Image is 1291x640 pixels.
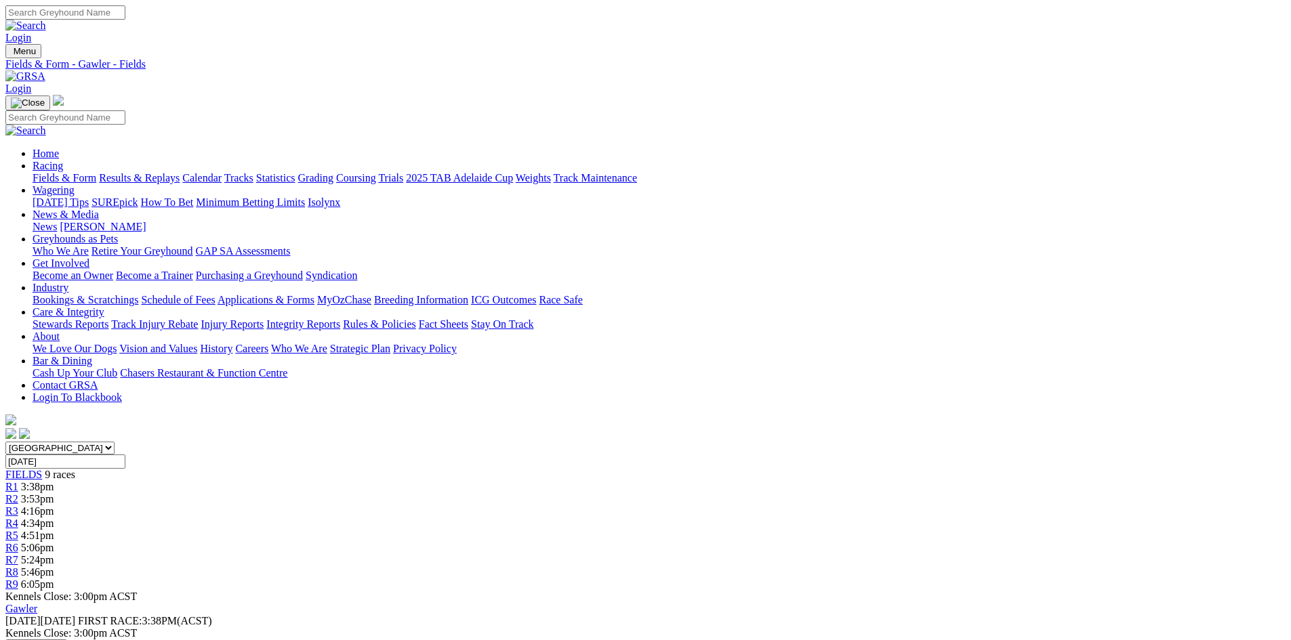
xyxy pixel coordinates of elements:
[33,196,1286,209] div: Wagering
[5,627,1286,639] div: Kennels Close: 3:00pm ACST
[5,414,16,425] img: logo-grsa-white.png
[5,554,18,566] a: R7
[471,294,536,305] a: ICG Outcomes
[33,270,113,281] a: Become an Owner
[5,603,37,614] a: Gawler
[5,110,125,125] input: Search
[343,318,416,330] a: Rules & Policies
[33,209,99,220] a: News & Media
[91,245,193,257] a: Retire Your Greyhound
[33,379,98,391] a: Contact GRSA
[21,493,54,505] span: 3:53pm
[33,221,1286,233] div: News & Media
[60,221,146,232] a: [PERSON_NAME]
[271,343,327,354] a: Who We Are
[33,257,89,269] a: Get Involved
[5,428,16,439] img: facebook.svg
[330,343,390,354] a: Strategic Plan
[45,469,75,480] span: 9 races
[539,294,582,305] a: Race Safe
[120,367,287,379] a: Chasers Restaurant & Function Centre
[33,160,63,171] a: Racing
[78,615,212,626] span: 3:38PM(ACST)
[33,318,1286,330] div: Care & Integrity
[5,578,18,590] a: R9
[218,294,314,305] a: Applications & Forms
[21,517,54,529] span: 4:34pm
[33,306,104,318] a: Care & Integrity
[378,172,403,184] a: Trials
[266,318,340,330] a: Integrity Reports
[5,125,46,137] img: Search
[33,367,1286,379] div: Bar & Dining
[201,318,264,330] a: Injury Reports
[5,542,18,553] a: R6
[91,196,138,208] a: SUREpick
[33,245,89,257] a: Who We Are
[5,20,46,32] img: Search
[33,196,89,208] a: [DATE] Tips
[33,233,118,244] a: Greyhounds as Pets
[33,367,117,379] a: Cash Up Your Club
[5,32,31,43] a: Login
[33,184,75,196] a: Wagering
[33,294,138,305] a: Bookings & Scratchings
[33,343,117,354] a: We Love Our Dogs
[196,270,303,281] a: Purchasing a Greyhound
[5,95,50,110] button: Toggle navigation
[33,318,108,330] a: Stewards Reports
[19,428,30,439] img: twitter.svg
[33,282,68,293] a: Industry
[182,172,222,184] a: Calendar
[308,196,340,208] a: Isolynx
[5,566,18,578] span: R8
[419,318,468,330] a: Fact Sheets
[21,530,54,541] span: 4:51pm
[471,318,533,330] a: Stay On Track
[5,83,31,94] a: Login
[33,270,1286,282] div: Get Involved
[5,615,41,626] span: [DATE]
[33,172,96,184] a: Fields & Form
[317,294,371,305] a: MyOzChase
[33,343,1286,355] div: About
[21,578,54,590] span: 6:05pm
[78,615,142,626] span: FIRST RACE:
[5,454,125,469] input: Select date
[21,554,54,566] span: 5:24pm
[196,245,291,257] a: GAP SA Assessments
[33,148,59,159] a: Home
[235,343,268,354] a: Careers
[14,46,36,56] span: Menu
[393,343,457,354] a: Privacy Policy
[256,172,295,184] a: Statistics
[53,95,64,106] img: logo-grsa-white.png
[5,58,1286,70] a: Fields & Form - Gawler - Fields
[5,505,18,517] a: R3
[5,469,42,480] span: FIELDS
[33,245,1286,257] div: Greyhounds as Pets
[21,505,54,517] span: 4:16pm
[306,270,357,281] a: Syndication
[5,44,41,58] button: Toggle navigation
[5,70,45,83] img: GRSA
[33,330,60,342] a: About
[116,270,193,281] a: Become a Trainer
[21,566,54,578] span: 5:46pm
[5,481,18,492] a: R1
[33,294,1286,306] div: Industry
[5,615,75,626] span: [DATE]
[224,172,253,184] a: Tracks
[33,172,1286,184] div: Racing
[196,196,305,208] a: Minimum Betting Limits
[21,542,54,553] span: 5:06pm
[5,530,18,541] a: R5
[99,172,180,184] a: Results & Replays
